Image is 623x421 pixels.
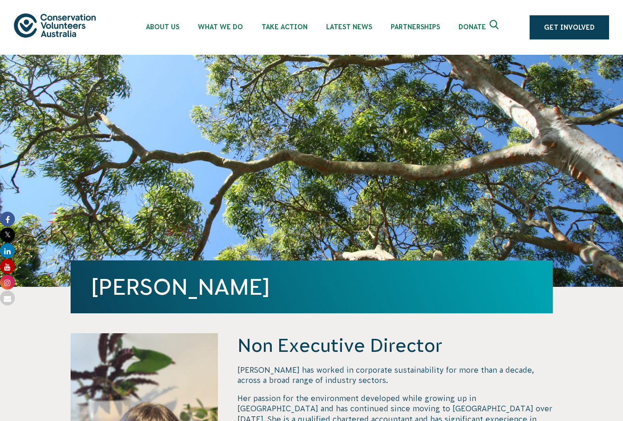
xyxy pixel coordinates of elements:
span: Expand search box [490,20,501,35]
span: Donate [459,23,486,31]
button: Expand search box Close search box [484,16,506,39]
span: About Us [146,23,179,31]
span: Latest News [326,23,372,31]
img: logo.svg [14,13,96,37]
span: Take Action [262,23,308,31]
h1: [PERSON_NAME] [91,274,532,299]
p: [PERSON_NAME] has worked in corporate sustainability for more than a decade, across a broad range... [237,365,552,386]
span: What We Do [198,23,243,31]
a: Get Involved [530,15,609,39]
span: Partnerships [391,23,440,31]
h4: Non Executive Director [237,333,552,357]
